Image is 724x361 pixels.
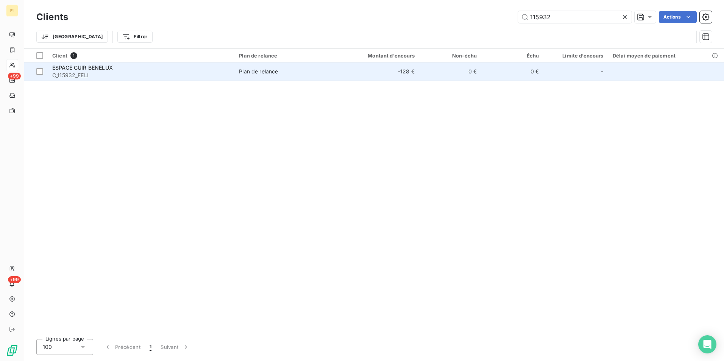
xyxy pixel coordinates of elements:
[518,11,632,23] input: Rechercher
[156,339,194,355] button: Suivant
[486,53,539,59] div: Échu
[613,53,719,59] div: Délai moyen de paiement
[99,339,145,355] button: Précédent
[239,68,278,75] div: Plan de relance
[419,62,481,81] td: 0 €
[481,62,543,81] td: 0 €
[36,10,68,24] h3: Clients
[601,68,603,75] span: -
[8,73,21,79] span: +99
[659,11,697,23] button: Actions
[117,31,152,43] button: Filtrer
[150,343,151,351] span: 1
[52,72,230,79] span: C_115932_FELI
[424,53,477,59] div: Non-échu
[43,343,52,351] span: 100
[548,53,604,59] div: Limite d’encours
[70,52,77,59] span: 1
[698,335,716,353] div: Open Intercom Messenger
[340,53,414,59] div: Montant d'encours
[8,276,21,283] span: +99
[6,344,18,356] img: Logo LeanPay
[335,62,419,81] td: -128 €
[145,339,156,355] button: 1
[36,31,108,43] button: [GEOGRAPHIC_DATA]
[52,53,67,59] span: Client
[239,53,331,59] div: Plan de relance
[52,64,113,71] span: ESPACE CUIR BENELUX
[6,5,18,17] div: FI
